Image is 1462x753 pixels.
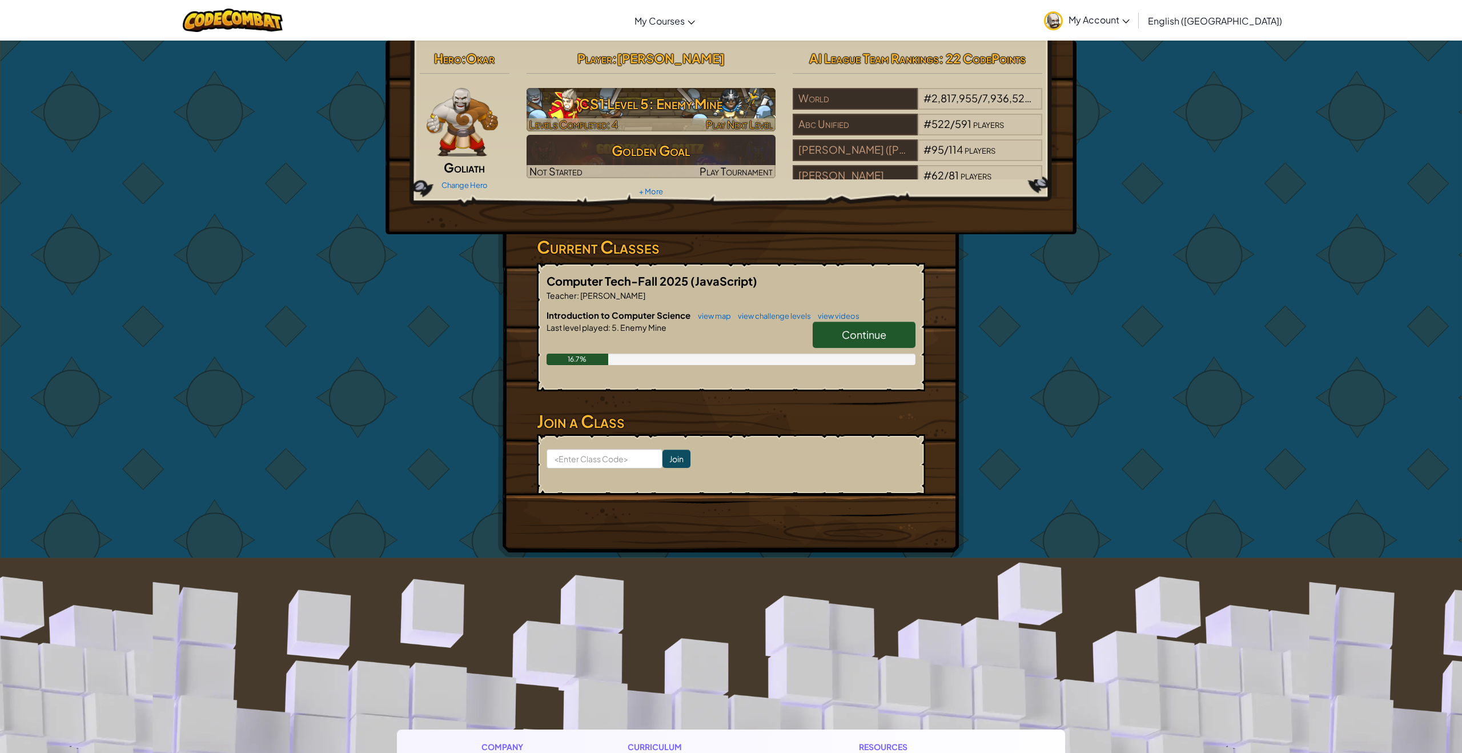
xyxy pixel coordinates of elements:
span: [PERSON_NAME] [617,50,725,66]
h1: Curriculum [628,741,766,753]
span: Levels Completed: 4 [529,118,618,131]
span: Hero [434,50,461,66]
span: Okar [466,50,495,66]
span: [PERSON_NAME] [579,290,645,301]
span: 522 [931,117,950,130]
span: Player [577,50,612,66]
span: # [923,169,931,182]
img: goliath-pose.png [427,88,498,157]
span: Continue [842,328,886,341]
span: : [461,50,466,66]
span: : [577,290,579,301]
span: Last level played [547,322,608,333]
span: / [950,117,955,130]
span: 2,817,955 [931,91,978,105]
span: Play Next Level [706,118,773,131]
span: players [961,169,991,182]
a: My Courses [629,5,701,36]
h3: CS1 Level 5: Enemy Mine [527,91,776,117]
span: 7,936,526 [982,91,1031,105]
div: [PERSON_NAME] [793,165,917,187]
span: : 22 CodePoints [939,50,1026,66]
span: # [923,117,931,130]
img: CodeCombat logo [183,9,283,32]
h3: Golden Goal [527,138,776,163]
div: [PERSON_NAME] ([PERSON_NAME]) Middle [793,139,917,161]
span: Teacher [547,290,577,301]
div: World [793,88,917,110]
span: / [944,143,949,156]
div: 16.7% [547,354,608,365]
img: avatar [1044,11,1063,30]
a: [PERSON_NAME]#62/81players [793,176,1042,189]
a: Change Hero [441,181,488,190]
span: # [923,91,931,105]
span: : [608,322,610,333]
a: [PERSON_NAME] ([PERSON_NAME]) Middle#95/114players [793,150,1042,163]
span: My Courses [634,15,685,27]
a: Abc Unified#522/591players [793,125,1042,138]
span: 591 [955,117,971,130]
input: <Enter Class Code> [547,449,662,468]
span: Goliath [444,159,485,175]
span: / [978,91,982,105]
span: Introduction to Computer Science [547,310,692,321]
a: English ([GEOGRAPHIC_DATA]) [1142,5,1288,36]
span: Computer Tech-Fall 2025 [547,274,690,288]
span: 5. [610,322,619,333]
span: players [1033,91,1063,105]
span: Not Started [529,165,583,178]
span: My Account [1069,14,1130,26]
img: Golden Goal [527,135,776,178]
a: Golden GoalNot StartedPlay Tournament [527,135,776,178]
span: players [973,117,1004,130]
div: Abc Unified [793,114,917,135]
span: # [923,143,931,156]
span: Enemy Mine [619,322,666,333]
a: view challenge levels [732,311,811,321]
span: English ([GEOGRAPHIC_DATA]) [1148,15,1282,27]
a: World#2,817,955/7,936,526players [793,99,1042,112]
a: view map [692,311,731,321]
h1: Company [481,741,535,753]
a: My Account [1038,2,1135,38]
span: / [944,169,949,182]
span: 114 [949,143,963,156]
span: 95 [931,143,944,156]
h3: Current Classes [537,234,925,260]
a: Play Next Level [527,88,776,131]
a: + More [639,187,663,196]
span: players [965,143,995,156]
input: Join [662,450,690,468]
span: 81 [949,169,959,182]
span: AI League Team Rankings [809,50,939,66]
h3: Join a Class [537,408,925,434]
a: view videos [812,311,859,321]
span: Play Tournament [700,165,773,178]
span: 62 [931,169,944,182]
img: CS1 Level 5: Enemy Mine [527,88,776,131]
h1: Resources [859,741,981,753]
span: (JavaScript) [690,274,757,288]
span: : [612,50,617,66]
